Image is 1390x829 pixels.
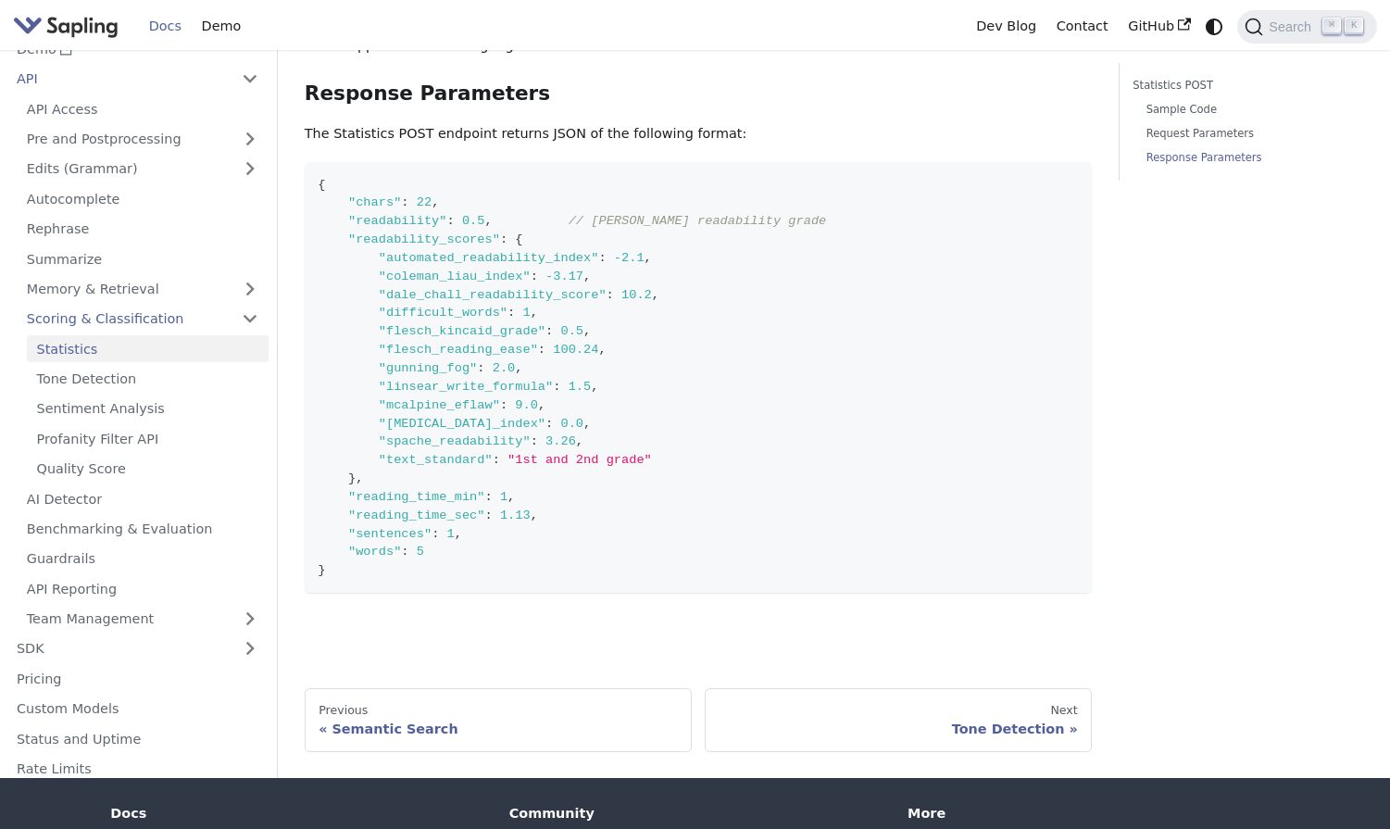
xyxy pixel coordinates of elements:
[507,490,515,504] span: ,
[652,288,659,302] span: ,
[379,417,545,431] span: "[MEDICAL_DATA]_index"
[432,527,439,541] span: :
[17,246,269,273] a: Summarize
[356,471,363,485] span: ,
[192,12,251,41] a: Demo
[509,805,882,822] div: Community
[379,288,607,302] span: "dale_chall_readability_score"
[522,306,530,320] span: 1
[493,453,500,467] span: :
[6,756,269,783] a: Rate Limits
[645,251,652,265] span: ,
[27,366,269,393] a: Tone Detection
[553,380,560,394] span: :
[379,324,545,338] span: "flesch_kincaid_grade"
[507,453,652,467] span: "1st and 2nd grade"
[318,178,325,192] span: {
[17,156,269,182] a: Edits (Grammar)
[110,805,482,822] div: Docs
[432,195,439,209] span: ,
[507,306,515,320] span: :
[485,214,493,228] span: ,
[545,417,553,431] span: :
[607,288,614,302] span: :
[401,195,408,209] span: :
[348,509,485,522] span: "reading_time_sec"
[545,434,576,448] span: 3.26
[1322,18,1341,34] kbd: ⌘
[379,343,538,357] span: "flesch_reading_ease"
[484,490,492,504] span: :
[908,805,1280,822] div: More
[1146,149,1350,167] a: Response Parameters
[139,12,192,41] a: Docs
[545,270,583,283] span: -3.17
[560,417,583,431] span: 0.0
[379,380,554,394] span: "linsear_write_formula"
[379,398,500,412] span: "mcalpine_eflaw"
[27,426,269,453] a: Profanity Filter API
[348,545,401,559] span: "words"
[1146,125,1350,143] a: Request Parameters
[348,195,401,209] span: "chars"
[17,606,269,633] a: Team Management
[1237,10,1376,44] button: Search (Command+K)
[6,726,269,753] a: Status and Uptime
[417,545,424,559] span: 5
[379,453,493,467] span: "text_standard"
[531,306,538,320] span: ,
[232,635,269,662] button: Expand sidebar category 'SDK'
[27,396,269,422] a: Sentiment Analysis
[531,509,538,522] span: ,
[560,324,583,338] span: 0.5
[531,270,538,283] span: :
[305,82,1092,107] h3: Response Parameters
[538,398,545,412] span: ,
[17,216,269,243] a: Rephrase
[515,398,538,412] span: 9.0
[614,251,645,265] span: -2.1
[1118,12,1200,41] a: GitHub
[576,434,583,448] span: ,
[417,195,432,209] span: 22
[6,666,269,693] a: Pricing
[319,703,677,718] div: Previous
[598,251,606,265] span: :
[1146,101,1350,119] a: Sample Code
[553,343,598,357] span: 100.24
[13,13,125,40] a: Sapling.ai
[720,721,1078,737] div: Tone Detection
[17,486,269,513] a: AI Detector
[379,434,531,448] span: "spache_readability"
[462,214,485,228] span: 0.5
[591,380,598,394] span: ,
[447,214,455,228] span: :
[348,527,432,541] span: "sentences"
[17,96,269,123] a: API Access
[515,232,522,246] span: {
[500,232,507,246] span: :
[6,696,269,722] a: Custom Models
[545,324,553,338] span: :
[569,214,827,228] span: // [PERSON_NAME] readability grade
[583,324,591,338] span: ,
[379,361,478,375] span: "gunning_fog"
[17,576,269,603] a: API Reporting
[348,471,356,485] span: }
[515,361,522,375] span: ,
[569,380,592,394] span: 1.5
[1263,19,1322,34] span: Search
[705,688,1092,751] a: NextTone Detection
[598,343,606,357] span: ,
[538,343,545,357] span: :
[17,306,269,333] a: Scoring & Classification
[13,13,119,40] img: Sapling.ai
[379,251,599,265] span: "automated_readability_index"
[583,270,591,283] span: ,
[348,232,500,246] span: "readability_scores"
[27,456,269,483] a: Quality Score
[17,546,269,572] a: Guardrails
[6,635,232,662] a: SDK
[500,509,531,522] span: 1.13
[1201,13,1228,40] button: Switch between dark and light mode (currently system mode)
